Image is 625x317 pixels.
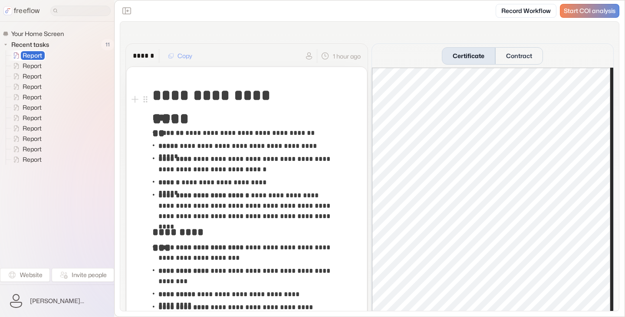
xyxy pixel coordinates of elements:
[21,155,44,164] span: Report
[10,29,66,38] span: Your Home Screen
[140,94,151,105] button: Open block menu
[495,47,543,65] button: Contract
[101,39,114,50] span: 11
[496,4,556,18] a: Record Workflow
[6,154,45,165] a: Report
[14,6,40,16] p: freeflow
[333,52,361,61] p: 1 hour ago
[21,93,44,101] span: Report
[21,103,44,112] span: Report
[52,268,114,282] button: Invite people
[6,123,45,134] a: Report
[3,39,53,50] button: Recent tasks
[21,51,45,60] span: Report
[21,72,44,81] span: Report
[3,6,40,16] a: freeflow
[10,40,52,49] span: Recent tasks
[6,92,45,102] a: Report
[21,62,44,70] span: Report
[564,7,615,15] span: Start COI analysis
[163,49,197,63] button: Copy
[21,145,44,154] span: Report
[372,68,614,313] iframe: Certificate
[6,134,45,144] a: Report
[21,134,44,143] span: Report
[6,82,45,92] a: Report
[6,144,45,154] a: Report
[130,94,140,105] button: Add block
[6,71,45,82] a: Report
[560,4,619,18] a: Start COI analysis
[21,82,44,91] span: Report
[6,61,45,71] a: Report
[6,113,45,123] a: Report
[442,47,495,65] button: Certificate
[6,102,45,113] a: Report
[3,29,67,39] a: Your Home Screen
[120,4,134,18] button: Close the sidebar
[30,297,107,305] span: [PERSON_NAME][EMAIL_ADDRESS][DOMAIN_NAME]
[5,290,109,312] button: [PERSON_NAME][EMAIL_ADDRESS][DOMAIN_NAME]
[6,50,46,61] a: Report
[21,114,44,122] span: Report
[21,124,44,133] span: Report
